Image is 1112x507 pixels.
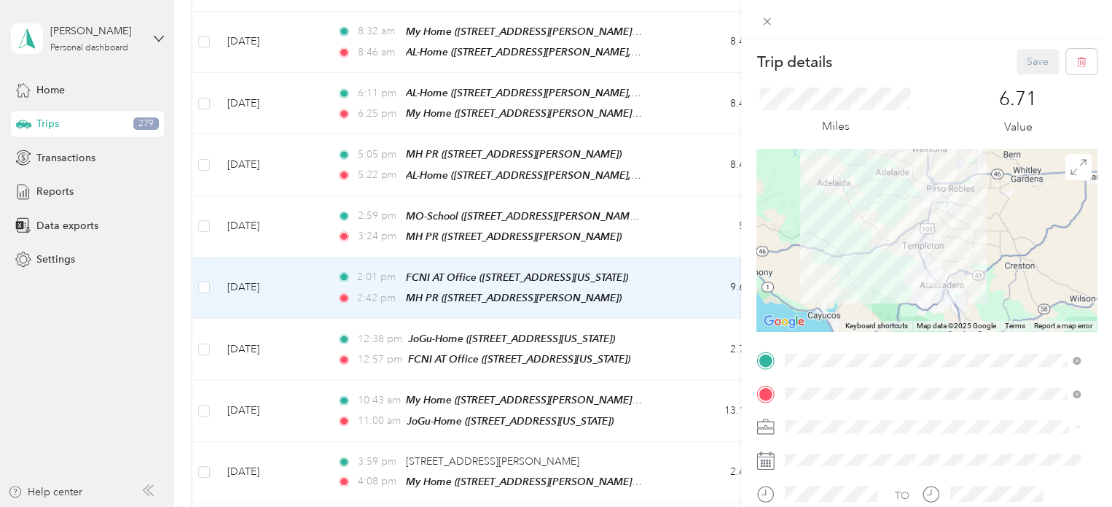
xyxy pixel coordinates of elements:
[1034,322,1092,330] a: Report a map error
[821,117,849,136] p: Miles
[756,52,831,72] p: Trip details
[760,312,808,331] img: Google
[895,488,909,503] div: TO
[999,88,1037,111] p: 6.71
[917,322,996,330] span: Map data ©2025 Google
[760,312,808,331] a: Open this area in Google Maps (opens a new window)
[1005,322,1025,330] a: Terms (opens in new tab)
[1004,118,1033,136] p: Value
[1030,425,1112,507] iframe: Everlance-gr Chat Button Frame
[845,321,908,331] button: Keyboard shortcuts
